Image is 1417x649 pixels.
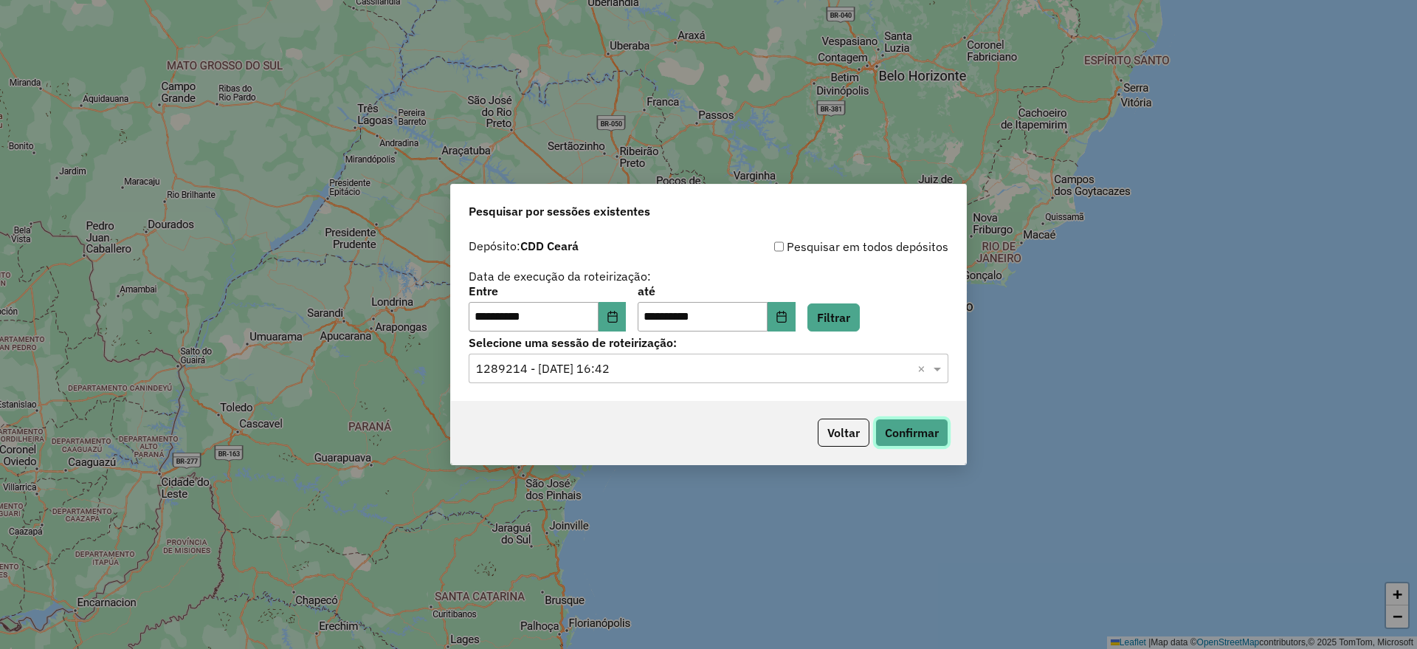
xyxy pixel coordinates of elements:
[807,303,860,332] button: Filtrar
[469,334,948,351] label: Selecione uma sessão de roteirização:
[469,267,651,285] label: Data de execução da roteirização:
[708,238,948,255] div: Pesquisar em todos depósitos
[768,302,796,332] button: Choose Date
[638,282,795,300] label: até
[875,419,948,447] button: Confirmar
[917,360,930,377] span: Clear all
[469,282,626,300] label: Entre
[818,419,869,447] button: Voltar
[469,237,579,255] label: Depósito:
[469,202,650,220] span: Pesquisar por sessões existentes
[520,238,579,253] strong: CDD Ceará
[599,302,627,332] button: Choose Date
